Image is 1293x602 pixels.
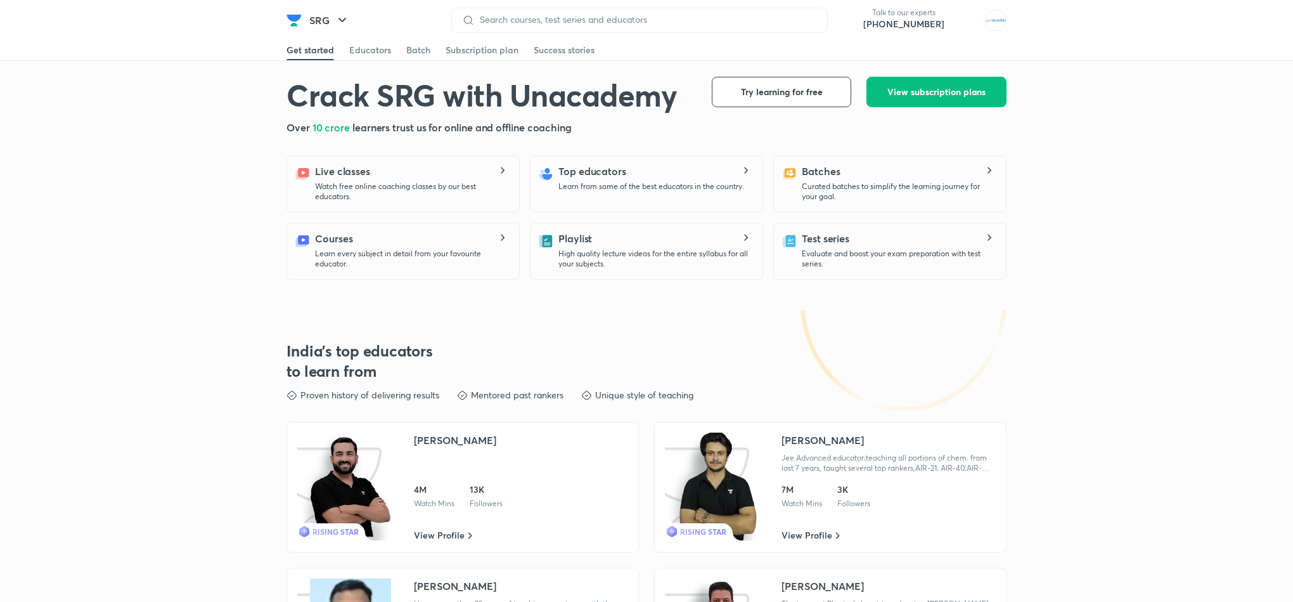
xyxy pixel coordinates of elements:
a: Success stories [534,40,595,60]
img: Company Logo [286,13,302,28]
h5: Live classes [315,164,370,179]
div: Followers [837,499,870,509]
div: [PERSON_NAME] [414,433,496,448]
a: View Profile [782,529,840,542]
h5: Test series [802,231,849,246]
img: icon [665,433,759,540]
div: Subscription plan [446,44,518,56]
a: Subscription plan [446,40,518,60]
p: Evaluate and boost your exam preparation with test series. [802,249,996,269]
span: View subscription plans [887,86,986,98]
a: Batch [406,40,430,60]
a: View Profile [414,529,472,542]
h3: India's top educators to learn from [286,341,434,381]
div: 13K [470,483,503,496]
span: RISING STAR [680,527,726,537]
h5: Batches [802,164,840,179]
div: Batch [406,44,430,56]
p: Mentored past rankers [471,389,563,402]
img: avatar [955,10,975,30]
h5: Courses [315,231,352,246]
div: Success stories [534,44,595,56]
div: 4M [414,483,454,496]
div: Jee Advanced educator;teaching all portions of chem. from last 7 years, taught several top ranker... [782,453,996,473]
img: class [678,433,759,540]
div: Get started [286,44,334,56]
span: View Profile [782,529,832,542]
p: Proven history of delivering results [300,389,439,402]
h5: Playlist [558,231,592,246]
img: MOHAMMED SHOAIB [985,10,1007,31]
div: 3K [837,483,870,496]
p: Watch free online coaching classes by our best educators. [315,181,509,202]
img: class [310,433,391,540]
span: 10 crore [312,121,352,134]
div: Educators [349,44,391,56]
button: View subscription plans [866,77,1007,107]
div: [PERSON_NAME] [782,433,864,448]
span: Over [286,121,312,134]
a: iconclassRISING STAR[PERSON_NAME]Jee Advanced educator;teaching all portions of chem. from last 7... [654,422,1007,553]
div: Followers [470,499,503,509]
span: View Profile [414,529,465,542]
p: Learn from some of the best educators in the country. [558,181,744,192]
div: Watch Mins [782,499,822,509]
button: SRG [302,8,357,33]
div: [PERSON_NAME] [782,579,864,594]
button: Try learning for free [712,77,851,107]
a: Educators [349,40,391,60]
p: Learn every subject in detail from your favourite educator. [315,249,509,269]
p: Unique style of teaching [595,389,693,402]
a: iconclassRISING STAR[PERSON_NAME]4MWatch Mins13KFollowersView Profile [286,422,639,553]
h1: Crack SRG with Unacademy [286,77,677,112]
span: RISING STAR [312,527,359,537]
span: Try learning for free [741,86,823,98]
span: learners trust us for online and offline coaching [352,121,572,134]
h5: Top educators [558,164,626,179]
div: Watch Mins [414,499,454,509]
a: Get started [286,40,334,60]
input: Search courses, test series and educators [475,15,817,25]
a: [PHONE_NUMBER] [863,18,944,30]
img: call-us [838,8,863,33]
div: [PERSON_NAME] [414,579,496,594]
img: icon [297,433,392,540]
div: 7M [782,483,822,496]
p: Talk to our experts [863,8,944,18]
p: Curated batches to simplify the learning journey for your goal. [802,181,996,202]
p: High quality lecture videos for the entire syllabus for all your subjects. [558,249,752,269]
